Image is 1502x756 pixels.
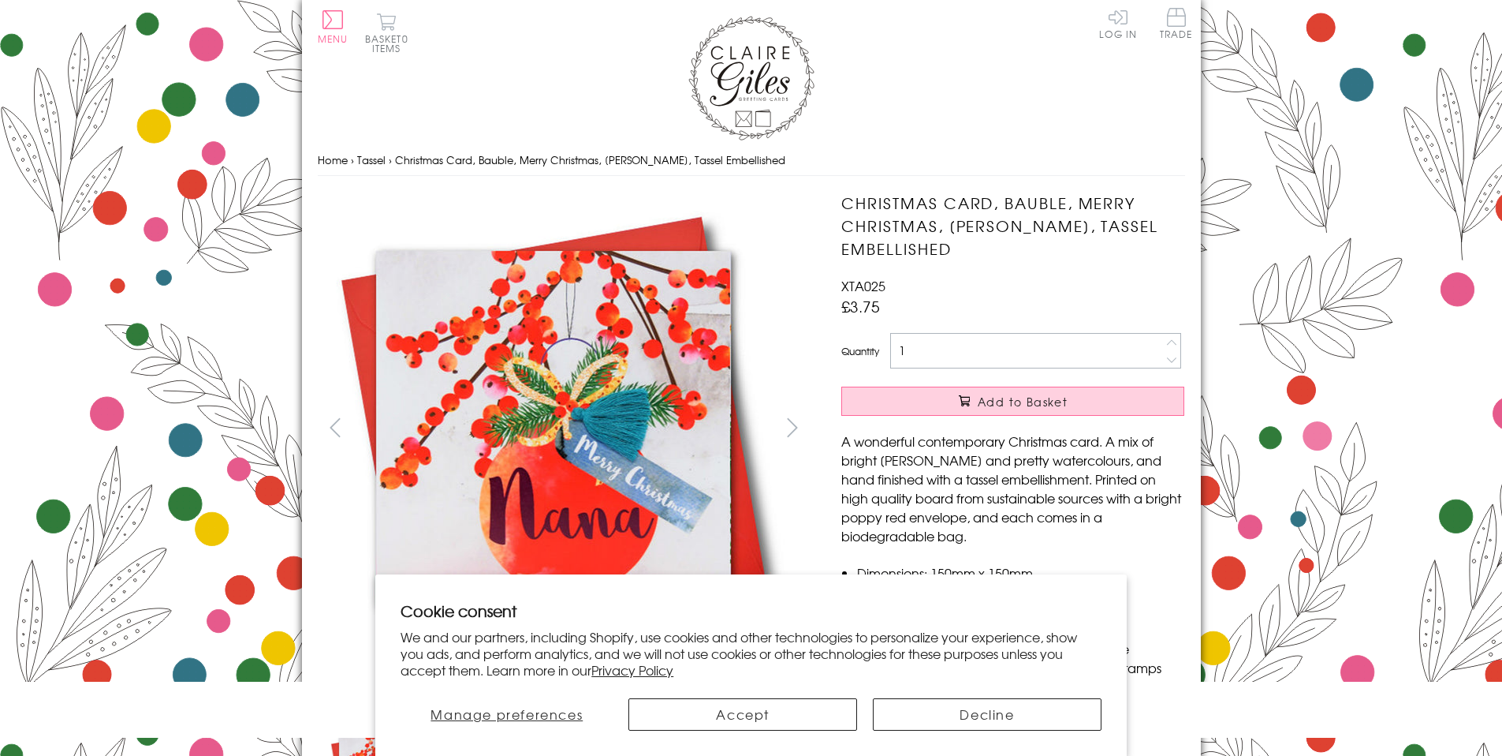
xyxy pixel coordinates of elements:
button: Add to Basket [841,387,1184,416]
h2: Cookie consent [401,600,1101,622]
img: Christmas Card, Bauble, Merry Christmas, Nana, Tassel Embellished [810,192,1283,665]
img: Christmas Card, Bauble, Merry Christmas, Nana, Tassel Embellished [317,192,790,664]
span: › [389,152,392,167]
a: Log In [1099,8,1137,39]
p: We and our partners, including Shopify, use cookies and other technologies to personalize your ex... [401,629,1101,678]
button: Accept [628,698,857,731]
button: prev [318,410,353,445]
h1: Christmas Card, Bauble, Merry Christmas, [PERSON_NAME], Tassel Embellished [841,192,1184,260]
button: Menu [318,10,348,43]
span: 0 items [372,32,408,55]
span: XTA025 [841,276,885,295]
button: next [774,410,810,445]
p: A wonderful contemporary Christmas card. A mix of bright [PERSON_NAME] and pretty watercolours, a... [841,432,1184,545]
button: Basket0 items [365,13,408,53]
a: Privacy Policy [591,661,673,679]
span: Trade [1160,8,1193,39]
a: Home [318,152,348,167]
nav: breadcrumbs [318,144,1185,177]
span: Christmas Card, Bauble, Merry Christmas, [PERSON_NAME], Tassel Embellished [395,152,785,167]
span: Menu [318,32,348,46]
label: Quantity [841,344,879,358]
span: Manage preferences [430,705,583,724]
span: Add to Basket [978,394,1068,410]
img: Claire Giles Greetings Cards [688,16,814,140]
a: Tassel [357,152,386,167]
span: £3.75 [841,295,880,317]
span: › [351,152,354,167]
li: Dimensions: 150mm x 150mm [857,563,1184,582]
button: Decline [873,698,1101,731]
button: Manage preferences [401,698,613,731]
a: Trade [1160,8,1193,42]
